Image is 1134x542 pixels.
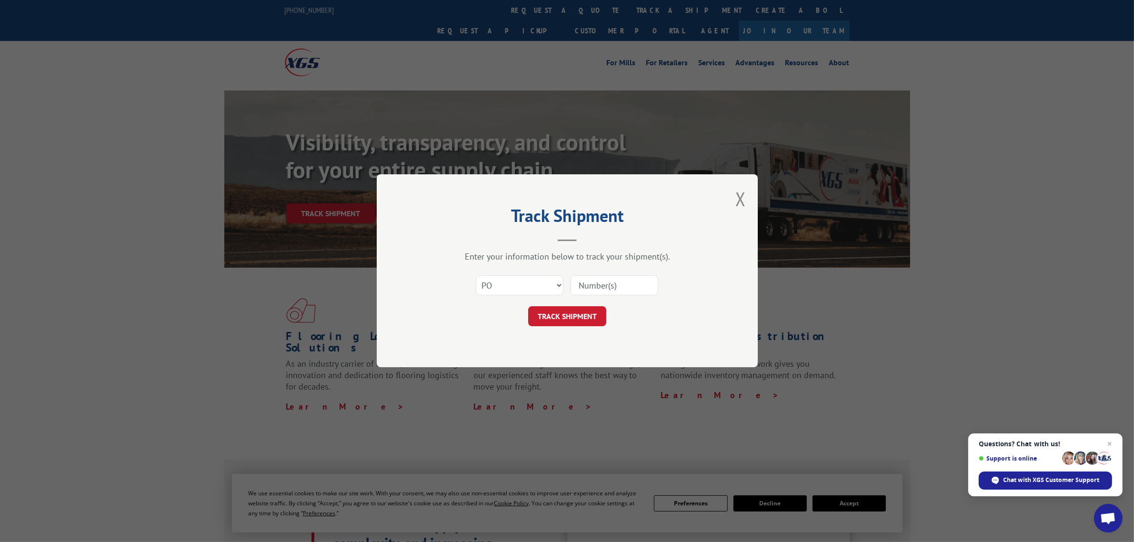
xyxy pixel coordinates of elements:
span: Chat with XGS Customer Support [1004,476,1100,484]
span: Support is online [979,455,1059,462]
div: Enter your information below to track your shipment(s). [424,251,710,262]
button: TRACK SHIPMENT [528,307,606,327]
span: Close chat [1104,438,1115,450]
span: Questions? Chat with us! [979,440,1112,448]
input: Number(s) [571,276,658,296]
button: Close modal [735,186,746,211]
h2: Track Shipment [424,209,710,227]
div: Chat with XGS Customer Support [979,472,1112,490]
div: Open chat [1094,504,1123,532]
